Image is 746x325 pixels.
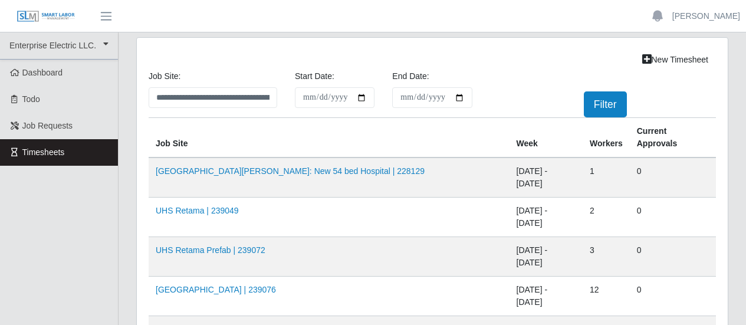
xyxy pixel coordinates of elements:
td: 2 [583,198,630,237]
span: Dashboard [22,68,63,77]
a: New Timesheet [635,50,716,70]
a: [PERSON_NAME] [672,10,740,22]
td: 0 [630,277,716,316]
td: [DATE] - [DATE] [510,198,583,237]
td: 0 [630,237,716,277]
img: SLM Logo [17,10,75,23]
td: [DATE] - [DATE] [510,237,583,277]
th: Current Approvals [630,118,716,158]
a: UHS Retama | 239049 [156,206,239,215]
td: 0 [630,157,716,198]
td: 3 [583,237,630,277]
td: [DATE] - [DATE] [510,157,583,198]
label: Start Date: [295,70,334,83]
th: Workers [583,118,630,158]
span: Job Requests [22,121,73,130]
td: 12 [583,277,630,316]
label: End Date: [392,70,429,83]
td: 1 [583,157,630,198]
td: [DATE] - [DATE] [510,277,583,316]
label: job site: [149,70,180,83]
span: Todo [22,94,40,104]
a: UHS Retama Prefab | 239072 [156,245,265,255]
a: [GEOGRAPHIC_DATA] | 239076 [156,285,276,294]
a: [GEOGRAPHIC_DATA][PERSON_NAME]: New 54 bed Hospital | 228129 [156,166,425,176]
button: Filter [584,91,627,117]
td: 0 [630,198,716,237]
th: job site [149,118,510,158]
th: Week [510,118,583,158]
span: Timesheets [22,147,65,157]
